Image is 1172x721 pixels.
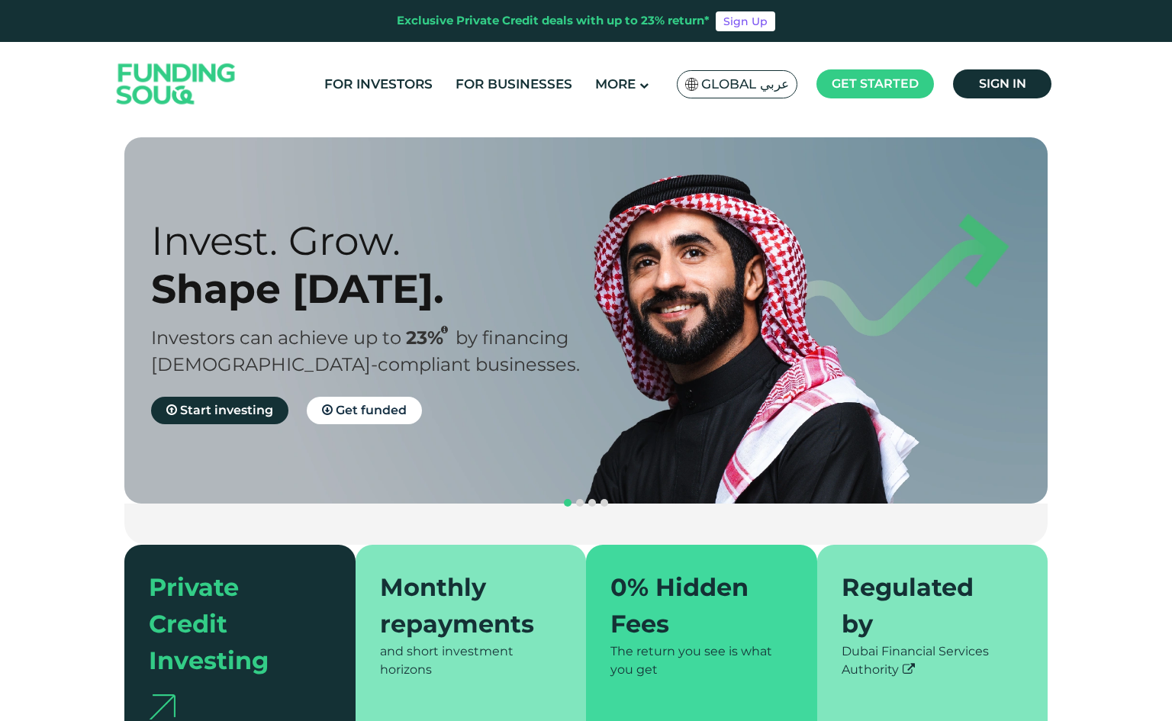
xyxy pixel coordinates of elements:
[380,642,562,679] div: and short investment horizons
[701,76,789,93] span: Global عربي
[151,265,613,313] div: Shape [DATE].
[149,569,313,679] div: Private Credit Investing
[441,326,448,334] i: 23% IRR (expected) ~ 15% Net yield (expected)
[151,327,401,349] span: Investors can achieve up to
[151,217,613,265] div: Invest. Grow.
[380,569,544,642] div: Monthly repayments
[307,397,422,424] a: Get funded
[953,69,1051,98] a: Sign in
[101,46,251,123] img: Logo
[610,642,793,679] div: The return you see is what you get
[562,497,574,509] button: navigation
[151,397,288,424] a: Start investing
[320,72,436,97] a: For Investors
[336,403,407,417] span: Get funded
[979,76,1026,91] span: Sign in
[832,76,919,91] span: Get started
[598,497,610,509] button: navigation
[586,497,598,509] button: navigation
[397,12,710,30] div: Exclusive Private Credit deals with up to 23% return*
[595,76,636,92] span: More
[180,403,273,417] span: Start investing
[452,72,576,97] a: For Businesses
[842,569,1006,642] div: Regulated by
[685,78,699,91] img: SA Flag
[574,497,586,509] button: navigation
[610,569,774,642] div: 0% Hidden Fees
[406,327,456,349] span: 23%
[842,642,1024,679] div: Dubai Financial Services Authority
[149,694,175,719] img: arrow
[716,11,775,31] a: Sign Up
